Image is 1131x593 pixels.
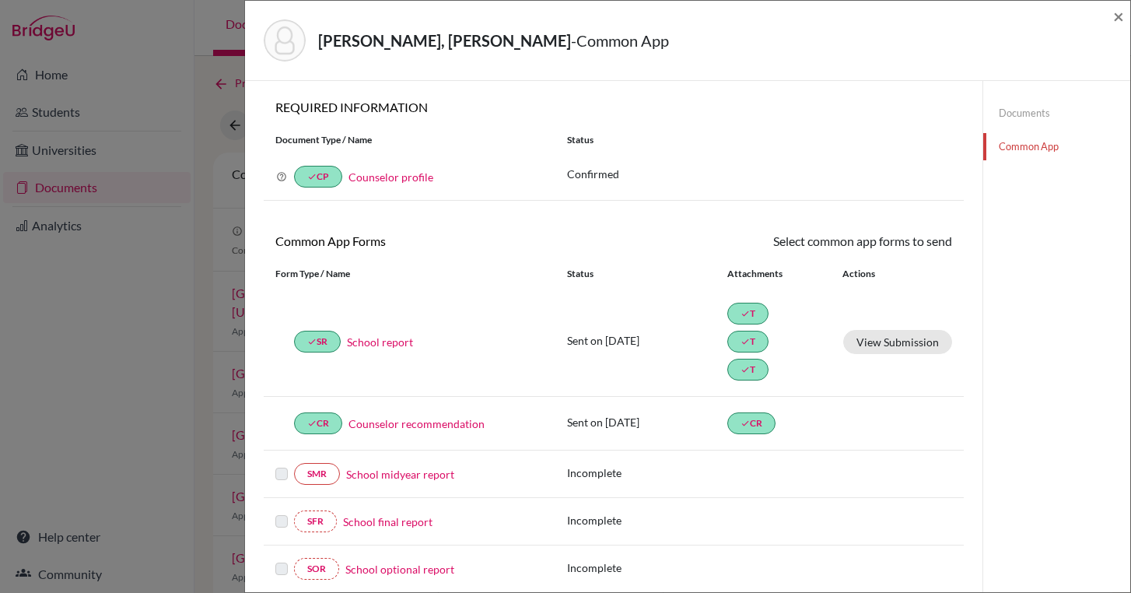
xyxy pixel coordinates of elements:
[741,309,750,318] i: done
[741,337,750,346] i: done
[294,511,337,532] a: SFR
[727,412,776,434] a: doneCR
[983,100,1130,127] a: Documents
[347,334,413,350] a: School report
[294,463,340,485] a: SMR
[348,170,433,184] a: Counselor profile
[1113,7,1124,26] button: Close
[567,166,952,182] p: Confirmed
[614,232,964,251] div: Select common app forms to send
[264,233,614,248] h6: Common App Forms
[1113,5,1124,27] span: ×
[264,133,555,147] div: Document Type / Name
[345,561,454,577] a: School optional report
[567,512,727,528] p: Incomplete
[727,303,769,325] a: doneT
[294,166,342,188] a: doneCP
[294,412,342,434] a: doneCR
[318,31,571,50] strong: [PERSON_NAME], [PERSON_NAME]
[307,419,317,428] i: done
[343,514,432,530] a: School final report
[824,267,920,281] div: Actions
[294,558,339,580] a: SOR
[741,365,750,374] i: done
[346,466,454,482] a: School midyear report
[983,133,1130,160] a: Common App
[264,267,555,281] div: Form Type / Name
[555,133,964,147] div: Status
[294,331,341,353] a: doneSR
[307,172,317,181] i: done
[843,330,952,354] button: View Submission
[567,465,727,481] p: Incomplete
[727,359,769,381] a: doneT
[348,416,485,432] a: Counselor recommendation
[567,560,727,576] p: Incomplete
[567,267,727,281] div: Status
[264,100,964,114] h6: REQUIRED INFORMATION
[741,419,750,428] i: done
[727,331,769,353] a: doneT
[727,267,824,281] div: Attachments
[567,414,727,430] p: Sent on [DATE]
[307,337,317,346] i: done
[571,31,669,50] span: - Common App
[567,332,727,349] p: Sent on [DATE]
